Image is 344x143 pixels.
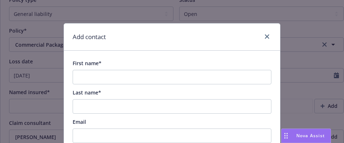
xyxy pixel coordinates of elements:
span: Email [73,118,86,125]
div: Drag to move [281,129,291,143]
span: Last name* [73,89,101,96]
span: First name* [73,60,102,67]
a: close [263,32,271,41]
h1: Add contact [73,32,106,42]
button: Nova Assist [281,129,331,143]
span: Nova Assist [296,133,325,139]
